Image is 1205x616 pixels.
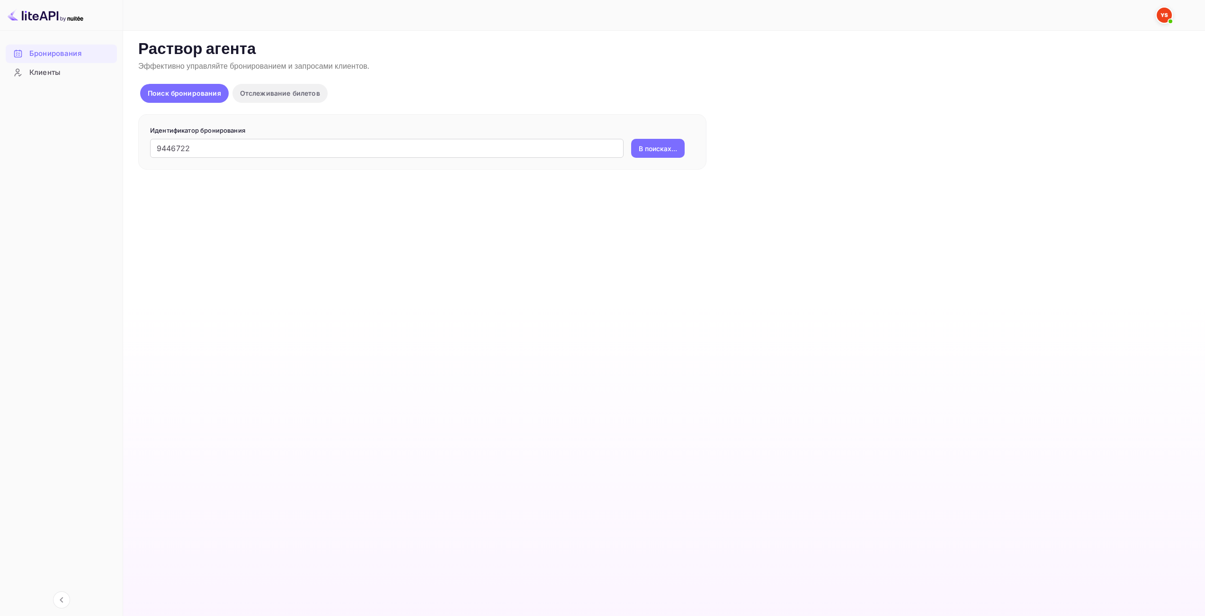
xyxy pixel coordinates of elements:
ya-tr-span: Клиенты [29,67,60,78]
div: Клиенты [6,63,117,82]
img: Логотип LiteAPI [8,8,83,23]
ya-tr-span: Идентификатор бронирования [150,127,245,134]
div: Бронирования [6,45,117,63]
a: Бронирования [6,45,117,62]
img: Служба Поддержки Яндекса [1157,8,1172,23]
a: Клиенты [6,63,117,81]
button: Свернуть навигацию [53,591,70,608]
ya-tr-span: Поиск бронирования [148,89,221,97]
input: Введите идентификатор бронирования (например, 63782194) [150,139,624,158]
ya-tr-span: Эффективно управляйте бронированием и запросами клиентов. [138,62,369,72]
ya-tr-span: Бронирования [29,48,81,59]
ya-tr-span: Отслеживание билетов [240,89,320,97]
ya-tr-span: Раствор агента [138,39,256,60]
button: В поисках... [631,139,685,158]
ya-tr-span: В поисках... [639,144,677,154]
